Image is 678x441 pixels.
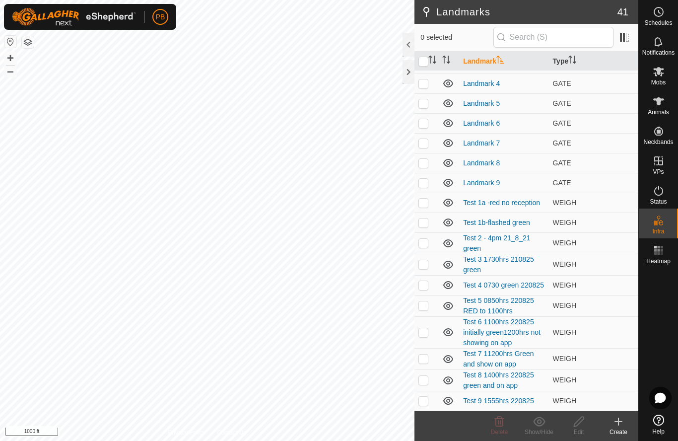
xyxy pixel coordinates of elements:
[463,318,541,347] a: Test 6 1100hrs 220825 initially green1200hrs not showing on app
[617,4,628,19] span: 41
[553,179,571,187] span: GATE
[463,199,540,207] a: Test 1a -red no reception
[648,109,669,115] span: Animals
[463,79,500,87] a: Landmark 4
[549,52,638,71] th: Type
[463,281,544,289] a: Test 4 0730 green 220825
[493,27,613,48] input: Search (S)
[4,65,16,77] button: –
[463,255,534,274] a: Test 3 1730hrs 210825 green
[463,371,534,389] a: Test 8 1400hrs 220825 green and on app
[463,350,534,368] a: Test 7 11200hrs Green and show on app
[463,397,534,405] a: Test 9 1555hrs 220825
[4,52,16,64] button: +
[553,281,576,289] span: WEIGH
[644,20,672,26] span: Schedules
[651,79,666,85] span: Mobs
[553,139,571,147] span: GATE
[553,397,576,405] span: WEIGH
[553,79,571,87] span: GATE
[652,429,665,435] span: Help
[568,57,576,65] p-sorticon: Activate to sort
[420,6,617,18] h2: Landmarks
[217,428,246,437] a: Contact Us
[553,239,576,247] span: WEIGH
[553,328,576,336] span: WEIGH
[442,57,450,65] p-sorticon: Activate to sort
[553,99,571,107] span: GATE
[156,12,165,22] span: PB
[639,411,678,439] a: Help
[463,234,530,252] a: Test 2 - 4pm 21_8_21 green
[650,199,667,205] span: Status
[428,57,436,65] p-sorticon: Activate to sort
[553,159,571,167] span: GATE
[553,219,576,226] span: WEIGH
[643,139,673,145] span: Neckbands
[599,428,638,437] div: Create
[553,301,576,309] span: WEIGH
[420,32,493,43] span: 0 selected
[646,258,671,264] span: Heatmap
[553,260,576,268] span: WEIGH
[22,36,34,48] button: Map Layers
[4,36,16,48] button: Reset Map
[463,179,500,187] a: Landmark 9
[496,57,504,65] p-sorticon: Activate to sort
[463,159,500,167] a: Landmark 8
[463,219,530,226] a: Test 1b-flashed green
[463,119,500,127] a: Landmark 6
[553,119,571,127] span: GATE
[463,296,534,315] a: Test 5 0850hrs 220825 RED to 1100hrs
[653,169,664,175] span: VPs
[491,429,508,436] span: Delete
[652,228,664,234] span: Infra
[553,199,576,207] span: WEIGH
[553,376,576,384] span: WEIGH
[642,50,675,56] span: Notifications
[519,428,559,437] div: Show/Hide
[463,99,500,107] a: Landmark 5
[459,52,548,71] th: Landmark
[463,139,500,147] a: Landmark 7
[12,8,136,26] img: Gallagher Logo
[168,428,205,437] a: Privacy Policy
[553,355,576,363] span: WEIGH
[559,428,599,437] div: Edit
